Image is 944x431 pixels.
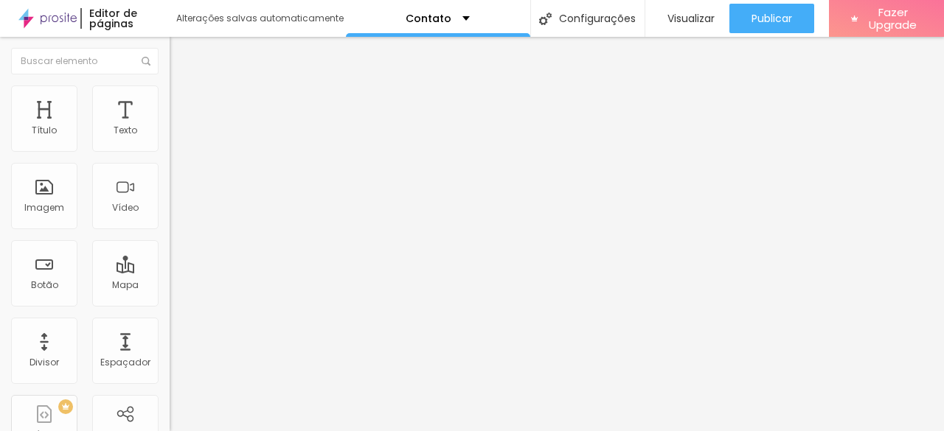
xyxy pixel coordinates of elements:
[80,8,161,29] div: Editor de páginas
[114,125,137,136] div: Texto
[645,4,729,33] button: Visualizar
[864,6,922,32] span: Fazer Upgrade
[752,13,792,24] span: Publicar
[667,13,715,24] span: Visualizar
[31,280,58,290] div: Botão
[142,57,150,66] img: Icone
[29,357,59,368] div: Divisor
[100,357,150,368] div: Espaçador
[176,14,346,23] div: Alterações salvas automaticamente
[729,4,814,33] button: Publicar
[539,13,552,25] img: Icone
[32,125,57,136] div: Título
[112,203,139,213] div: Vídeo
[112,280,139,290] div: Mapa
[11,48,159,74] input: Buscar elemento
[406,13,451,24] p: Contato
[24,203,64,213] div: Imagem
[170,37,944,431] iframe: Editor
